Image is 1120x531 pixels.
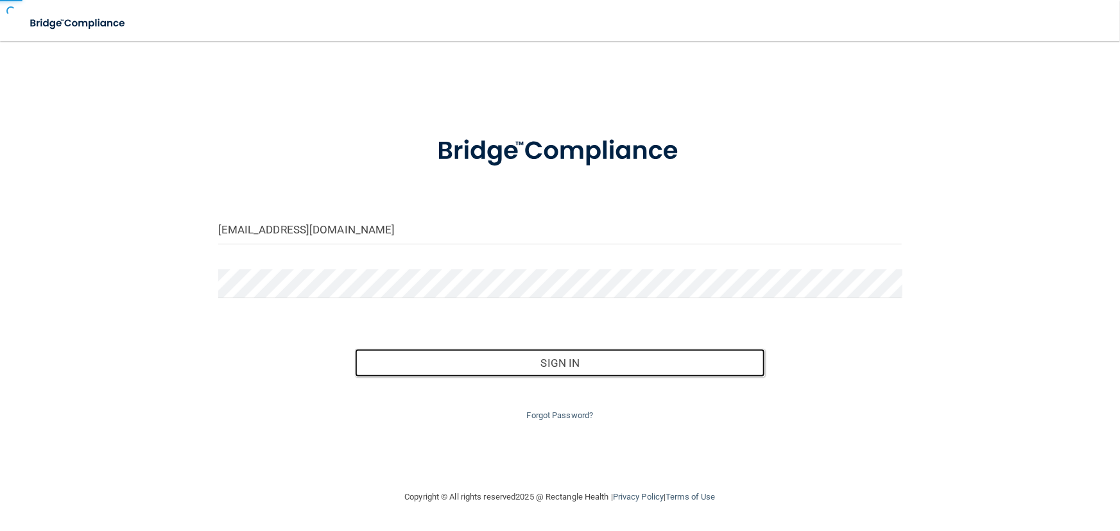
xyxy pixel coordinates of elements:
[355,349,765,377] button: Sign In
[613,492,664,501] a: Privacy Policy
[666,492,715,501] a: Terms of Use
[19,10,137,37] img: bridge_compliance_login_screen.278c3ca4.svg
[411,118,710,185] img: bridge_compliance_login_screen.278c3ca4.svg
[527,410,594,420] a: Forgot Password?
[218,215,902,244] input: Email
[326,476,795,518] div: Copyright © All rights reserved 2025 @ Rectangle Health | |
